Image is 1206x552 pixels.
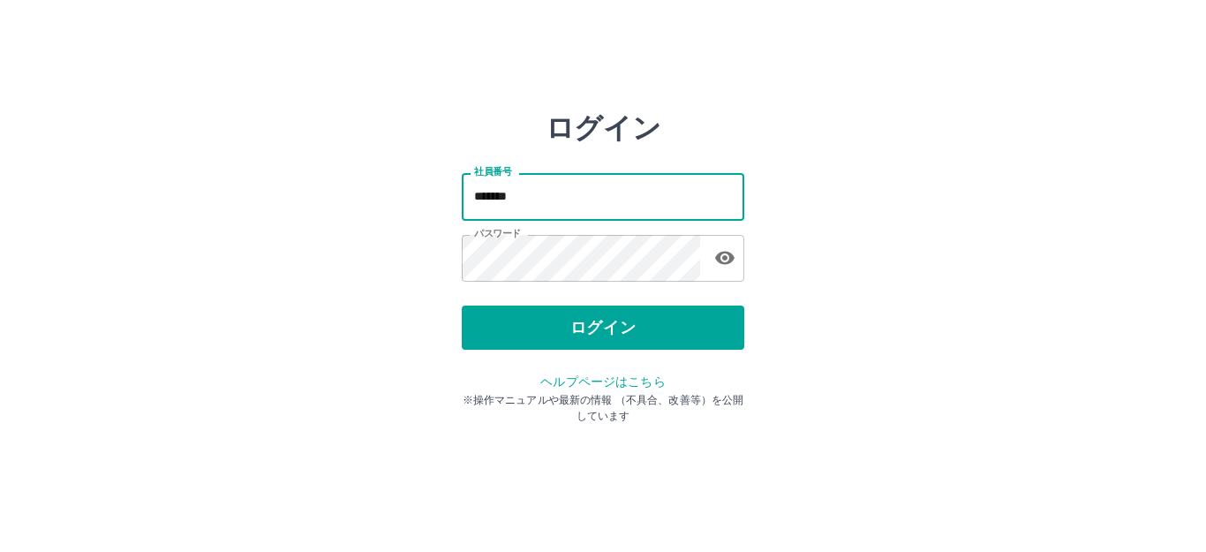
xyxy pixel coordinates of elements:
p: ※操作マニュアルや最新の情報 （不具合、改善等）を公開しています [462,392,744,424]
label: パスワード [474,227,521,240]
h2: ログイン [546,111,661,145]
button: ログイン [462,306,744,350]
label: 社員番号 [474,165,511,178]
a: ヘルプページはこちら [540,374,665,389]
